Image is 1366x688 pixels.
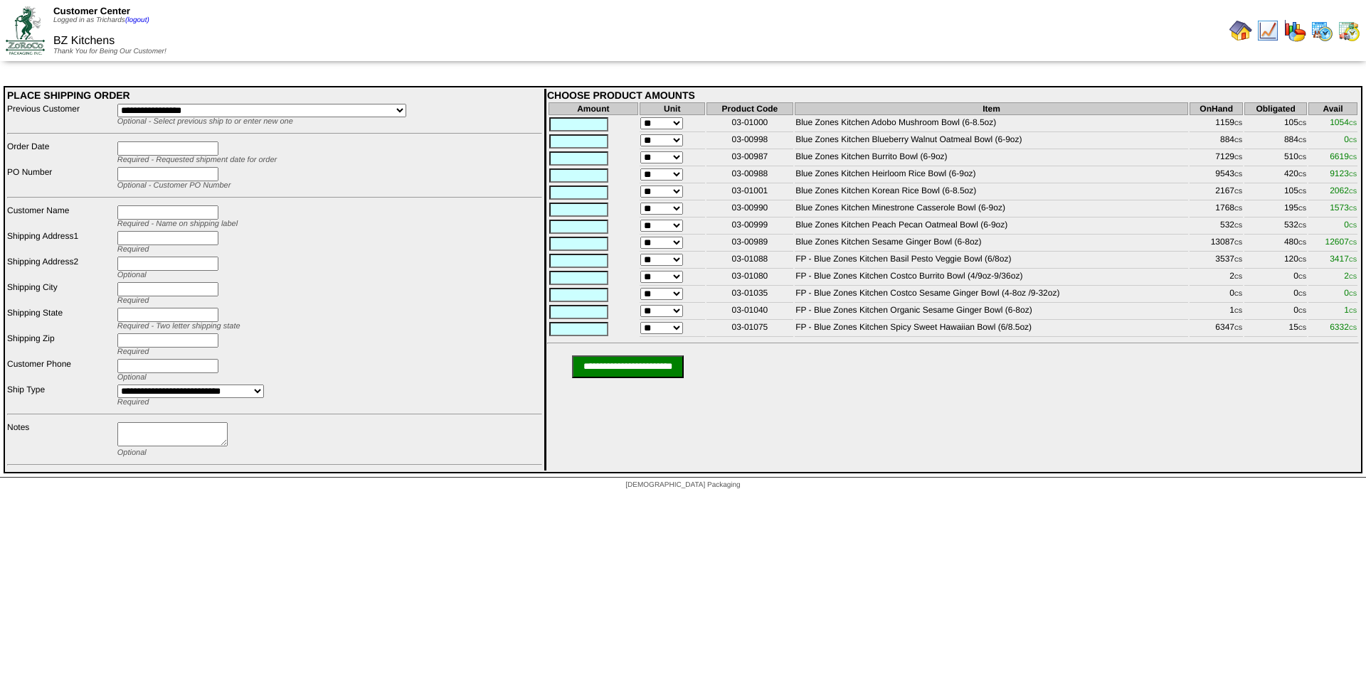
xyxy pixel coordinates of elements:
[6,307,115,331] td: Shipping State
[1349,222,1357,229] span: CS
[1190,185,1243,200] td: 2167
[795,287,1188,303] td: FP - Blue Zones Kitchen Costco Sesame Ginger Bowl (4-8oz /9-32oz)
[1349,137,1357,144] span: CS
[795,253,1188,269] td: FP - Blue Zones Kitchen Basil Pesto Veggie Bowl (6/8oz)
[1298,154,1306,161] span: CS
[1234,257,1242,263] span: CS
[1344,271,1357,281] span: 2
[6,103,115,127] td: Previous Customer
[125,16,149,24] a: (logout)
[1190,287,1243,303] td: 0
[1244,321,1307,337] td: 15
[1244,236,1307,252] td: 480
[1190,168,1243,183] td: 9543
[1325,237,1357,247] span: 12607
[1298,325,1306,331] span: CS
[1298,240,1306,246] span: CS
[6,6,45,54] img: ZoRoCo_Logo(Green%26Foil)%20jpg.webp
[1298,222,1306,229] span: CS
[1349,291,1357,297] span: CS
[795,102,1188,115] th: Item
[6,141,115,165] td: Order Date
[1349,240,1357,246] span: CS
[1308,102,1357,115] th: Avail
[1349,274,1357,280] span: CS
[1298,308,1306,314] span: CS
[1234,308,1242,314] span: CS
[1349,154,1357,161] span: CS
[795,202,1188,217] td: Blue Zones Kitchen Minestrone Casserole Bowl (6-9oz)
[53,6,130,16] span: Customer Center
[795,270,1188,286] td: FP - Blue Zones Kitchen Costco Burrito Bowl (4/9oz-9/36oz)
[53,48,166,55] span: Thank You for Being Our Customer!
[1256,19,1279,42] img: line_graph.gif
[1244,151,1307,166] td: 510
[1298,274,1306,280] span: CS
[1330,254,1357,264] span: 3417
[1190,117,1243,132] td: 1159
[6,384,115,407] td: Ship Type
[795,321,1188,337] td: FP - Blue Zones Kitchen Spicy Sweet Hawaiian Bowl (6/8.5oz)
[1338,19,1360,42] img: calendarinout.gif
[1234,154,1242,161] span: CS
[549,102,638,115] th: Amount
[1298,120,1306,127] span: CS
[706,102,793,115] th: Product Code
[6,230,115,254] td: Shipping Address1
[706,151,793,166] td: 03-00987
[1234,325,1242,331] span: CS
[6,421,115,458] td: Notes
[1244,304,1307,320] td: 0
[1244,102,1307,115] th: Obligated
[1298,171,1306,178] span: CS
[706,117,793,132] td: 03-01000
[706,202,793,217] td: 03-00990
[1234,291,1242,297] span: CS
[706,168,793,183] td: 03-00988
[795,219,1188,235] td: Blue Zones Kitchen Peach Pecan Oatmeal Bowl (6-9oz)
[117,296,149,305] span: Required
[795,168,1188,183] td: Blue Zones Kitchen Heirloom Rice Bowl (6-9oz)
[53,35,115,47] span: BZ Kitchens
[1298,257,1306,263] span: CS
[117,181,231,190] span: Optional - Customer PO Number
[1190,304,1243,320] td: 1
[1244,134,1307,149] td: 884
[1330,151,1357,161] span: 6619
[625,481,740,489] span: [DEMOGRAPHIC_DATA] Packaging
[706,321,793,337] td: 03-01075
[795,134,1188,149] td: Blue Zones Kitchen Blueberry Walnut Oatmeal Bowl (6-9oz)
[53,16,149,24] span: Logged in as Trichards
[1330,186,1357,195] span: 2062
[6,358,115,382] td: Customer Phone
[1330,203,1357,213] span: 1573
[117,156,277,164] span: Required - Requested shipment date for order
[1298,137,1306,144] span: CS
[706,253,793,269] td: 03-01088
[1344,220,1357,230] span: 0
[706,134,793,149] td: 03-00998
[117,220,238,228] span: Required - Name on shipping label
[117,271,147,279] span: Optional
[795,236,1188,252] td: Blue Zones Kitchen Sesame Ginger Bowl (6-8oz)
[6,333,115,357] td: Shipping Zip
[1190,151,1243,166] td: 7129
[1244,202,1307,217] td: 195
[117,322,240,330] span: Required - Two letter shipping state
[1244,168,1307,183] td: 420
[6,166,115,190] td: PO Number
[706,287,793,303] td: 03-01035
[795,151,1188,166] td: Blue Zones Kitchen Burrito Bowl (6-9oz)
[1190,236,1243,252] td: 13087
[1349,171,1357,178] span: CS
[706,304,793,320] td: 03-01040
[1244,117,1307,132] td: 105
[706,270,793,286] td: 03-01080
[1298,188,1306,195] span: CS
[1234,188,1242,195] span: CS
[795,304,1188,320] td: FP - Blue Zones Kitchen Organic Sesame Ginger Bowl (6-8oz)
[1234,137,1242,144] span: CS
[795,117,1188,132] td: Blue Zones Kitchen Adobo Mushroom Bowl (6-8.5oz)
[117,117,293,126] span: Optional - Select previous ship to or enter new one
[1234,120,1242,127] span: CS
